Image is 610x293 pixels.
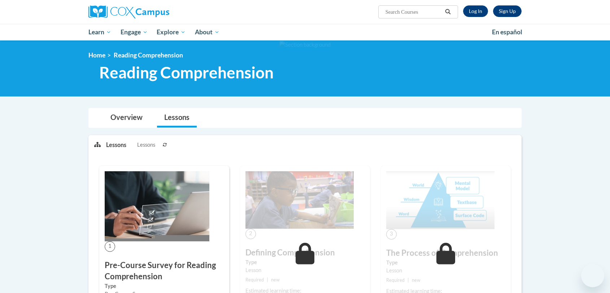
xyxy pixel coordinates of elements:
a: Home [88,51,105,59]
h3: Pre-Course Survey for Reading Comprehension [105,260,224,282]
span: En español [492,28,522,36]
span: Required [386,277,405,283]
span: Explore [157,28,186,36]
span: new [412,277,421,283]
p: Lessons [106,141,126,149]
span: | [408,277,409,283]
label: Type [386,259,505,267]
div: Lesson [386,267,505,275]
img: Cox Campus [88,5,169,18]
input: Search Courses [385,8,443,16]
a: Explore [152,24,190,40]
iframe: Button to launch messaging window [581,264,604,287]
button: Search [443,8,453,16]
a: Engage [116,24,152,40]
span: 2 [245,229,256,239]
span: Reading Comprehension [114,51,183,59]
span: 3 [386,229,397,240]
a: Cox Campus [88,5,226,18]
a: Overview [103,108,150,128]
a: Lessons [157,108,197,128]
h3: The Process of Comprehension [386,247,505,259]
img: Course Image [386,171,494,229]
h3: Defining Comprehension [245,247,365,258]
a: Log In [463,5,488,17]
a: Register [493,5,522,17]
span: 1 [105,241,115,252]
div: Main menu [78,24,532,40]
a: En español [487,25,527,40]
span: new [271,277,280,283]
a: About [190,24,224,40]
img: Section background [279,41,331,49]
label: Type [105,282,224,290]
img: Course Image [245,171,354,229]
span: | [267,277,268,283]
span: Lessons [137,141,155,149]
span: Engage [121,28,148,36]
span: About [195,28,219,36]
span: Learn [88,28,111,36]
label: Type [245,258,365,266]
img: Course Image [105,171,209,241]
div: Lesson [245,266,365,274]
span: Reading Comprehension [99,63,274,82]
span: Required [245,277,264,283]
a: Learn [84,24,116,40]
